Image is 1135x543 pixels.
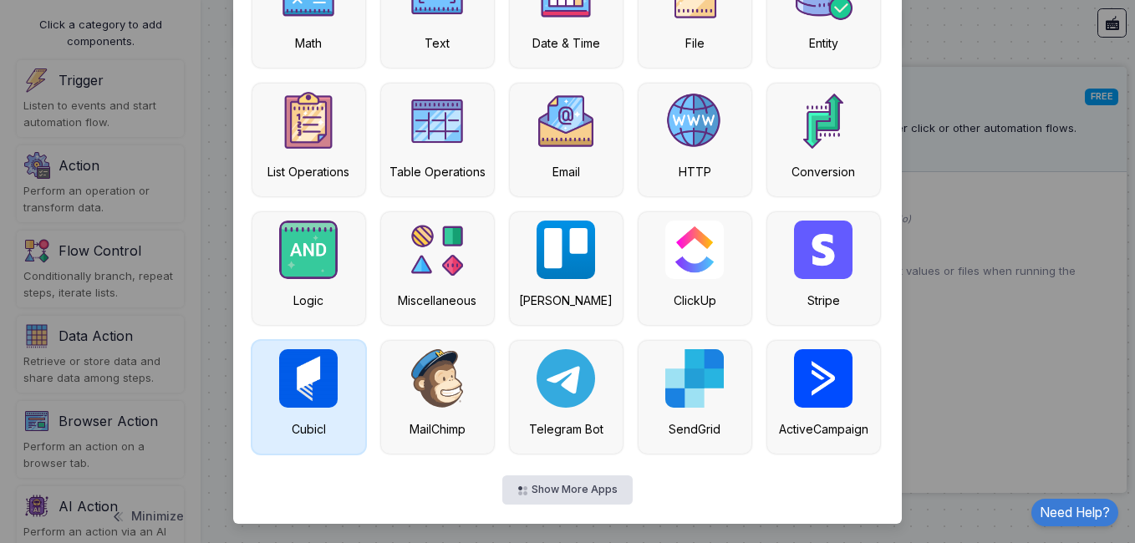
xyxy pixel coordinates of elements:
[647,163,743,180] div: HTTP
[665,92,724,150] img: http.png
[279,349,338,408] img: cubicl.jpg
[411,349,463,408] img: mailchimp.svg
[389,420,486,438] div: MailChimp
[408,221,466,279] img: category.png
[389,163,486,180] div: Table Operations
[665,349,724,408] img: sendgrid.svg
[518,163,614,180] div: Email
[647,34,743,52] div: File
[389,34,486,52] div: Text
[279,221,338,279] img: and.png
[776,420,872,438] div: ActiveCampaign
[647,420,743,438] div: SendGrid
[537,221,595,279] img: trello.svg
[776,163,872,180] div: Conversion
[794,349,853,408] img: active-campaign.png
[794,221,853,279] img: stripe.png
[1031,499,1118,526] a: Need Help?
[518,34,614,52] div: Date & Time
[794,92,853,150] img: category.png
[502,475,632,505] button: Show More Apps
[647,292,743,309] div: ClickUp
[537,92,595,150] img: email.png
[518,420,614,438] div: Telegram Bot
[408,92,466,150] img: table.png
[261,34,357,52] div: Math
[776,34,872,52] div: Entity
[776,292,872,309] div: Stripe
[518,292,614,309] div: [PERSON_NAME]
[665,221,724,279] img: clickup.png
[537,349,595,408] img: telegram-bot.svg
[279,92,338,150] img: numbered-list.png
[261,420,357,438] div: Cubicl
[261,292,357,309] div: Logic
[261,163,357,180] div: List Operations
[389,292,486,309] div: Miscellaneous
